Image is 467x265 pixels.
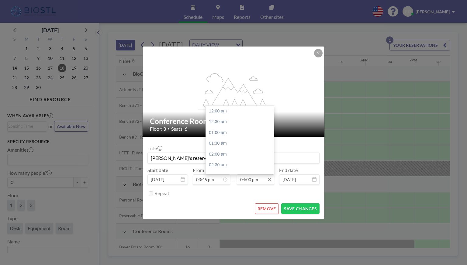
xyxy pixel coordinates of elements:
div: 01:00 am [206,127,277,138]
label: Start date [147,167,168,173]
label: End date [279,167,298,173]
div: 02:00 am [206,149,277,160]
label: From [193,167,204,173]
div: 02:30 am [206,160,277,170]
div: 03:00 am [206,170,277,181]
div: 01:30 am [206,138,277,149]
label: Title [147,145,162,151]
button: REMOVE [255,203,279,214]
div: 12:30 am [206,116,277,127]
h2: Conference Room 327 [150,117,318,126]
span: Seats: 6 [171,126,187,132]
div: 12:00 am [206,106,277,117]
button: SAVE CHANGES [281,203,320,214]
input: (No title) [148,153,319,163]
span: - [233,169,234,183]
span: • [168,126,170,131]
span: Floor: 3 [150,126,166,132]
label: Repeat [154,190,169,196]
